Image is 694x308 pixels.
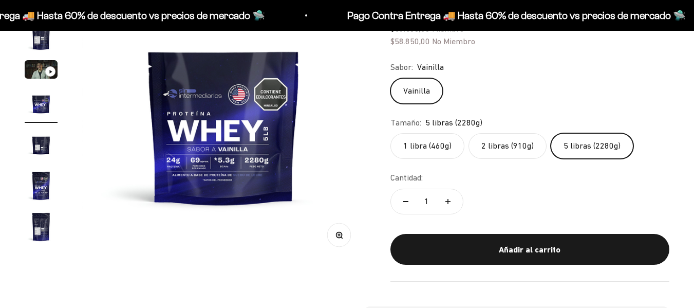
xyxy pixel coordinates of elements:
[432,37,475,46] span: No Miembro
[417,61,444,74] span: Vainilla
[425,116,482,130] span: 5 libras (2280g)
[432,24,464,33] span: Miembro
[25,128,58,161] img: Proteína Whey - Vainilla
[411,243,649,257] div: Añadir al carrito
[390,116,421,130] legend: Tamaño:
[25,60,58,82] button: Ir al artículo 3
[390,61,413,74] legend: Sabor:
[25,19,58,55] button: Ir al artículo 2
[25,19,58,52] img: Proteína Whey - Vainilla
[433,189,463,214] button: Aumentar cantidad
[25,210,58,243] img: Proteína Whey - Vainilla
[25,87,58,123] button: Ir al artículo 4
[390,37,430,46] span: $58.850,00
[390,24,430,33] span: $53.500,00
[347,7,686,24] p: Pago Contra Entrega 🚚 Hasta 60% de descuento vs precios de mercado 🛸
[391,189,421,214] button: Reducir cantidad
[25,169,58,205] button: Ir al artículo 6
[25,210,58,246] button: Ir al artículo 7
[25,87,58,120] img: Proteína Whey - Vainilla
[390,234,669,265] button: Añadir al carrito
[25,169,58,202] img: Proteína Whey - Vainilla
[25,128,58,164] button: Ir al artículo 5
[390,171,423,185] label: Cantidad:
